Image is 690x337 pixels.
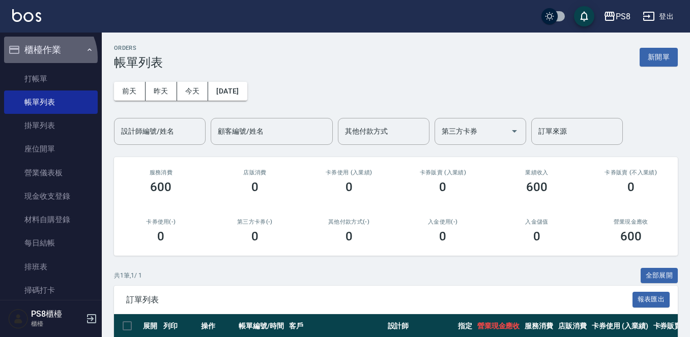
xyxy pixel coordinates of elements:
[640,52,678,62] a: 新開單
[4,161,98,185] a: 營業儀表板
[346,229,353,243] h3: 0
[126,169,196,176] h3: 服務消費
[4,208,98,231] a: 材料自購登錄
[177,82,209,101] button: 今天
[4,114,98,137] a: 掛單列表
[31,319,83,328] p: 櫃檯
[439,180,446,194] h3: 0
[574,6,594,26] button: save
[4,231,98,255] a: 每日結帳
[596,219,666,225] h2: 營業現金應收
[640,48,678,67] button: 新開單
[408,219,478,225] h2: 入金使用(-)
[114,82,146,101] button: 前天
[114,45,163,51] h2: ORDERS
[616,10,630,23] div: PS8
[4,90,98,114] a: 帳單列表
[502,219,572,225] h2: 入金儲值
[146,82,177,101] button: 昨天
[208,82,247,101] button: [DATE]
[502,169,572,176] h2: 業績收入
[596,169,666,176] h2: 卡券販賣 (不入業績)
[126,219,196,225] h2: 卡券使用(-)
[251,229,258,243] h3: 0
[346,180,353,194] h3: 0
[4,67,98,90] a: 打帳單
[157,229,164,243] h3: 0
[439,229,446,243] h3: 0
[4,185,98,208] a: 現金收支登錄
[150,180,171,194] h3: 600
[4,37,98,63] button: 櫃檯作業
[114,55,163,70] h3: 帳單列表
[4,137,98,161] a: 座位開單
[533,229,540,243] h3: 0
[8,309,28,329] img: Person
[599,6,635,27] button: PS8
[114,271,142,280] p: 共 1 筆, 1 / 1
[506,123,523,139] button: Open
[639,7,678,26] button: 登出
[314,219,384,225] h2: 其他付款方式(-)
[620,229,642,243] h3: 600
[4,279,98,302] a: 掃碼打卡
[126,295,632,305] span: 訂單列表
[526,180,548,194] h3: 600
[408,169,478,176] h2: 卡券販賣 (入業績)
[632,294,670,304] a: 報表匯出
[31,309,83,319] h5: PS8櫃檯
[12,9,41,22] img: Logo
[314,169,384,176] h2: 卡券使用 (入業績)
[251,180,258,194] h3: 0
[220,219,290,225] h2: 第三方卡券(-)
[4,255,98,279] a: 排班表
[641,268,678,284] button: 全部展開
[627,180,635,194] h3: 0
[632,292,670,308] button: 報表匯出
[220,169,290,176] h2: 店販消費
